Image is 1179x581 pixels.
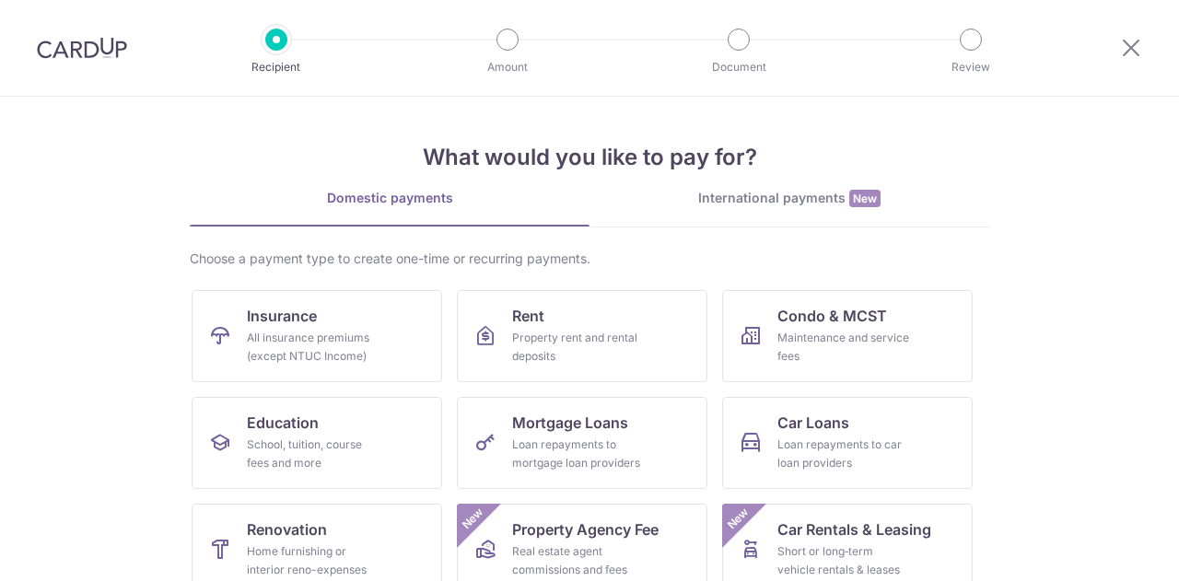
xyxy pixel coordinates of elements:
[37,37,127,59] img: CardUp
[247,518,327,540] span: Renovation
[777,542,910,579] div: Short or long‑term vehicle rentals & leases
[457,290,707,382] a: RentProperty rent and rental deposits
[247,412,319,434] span: Education
[777,305,887,327] span: Condo & MCST
[722,290,973,382] a: Condo & MCSTMaintenance and service fees
[208,58,344,76] p: Recipient
[192,290,442,382] a: InsuranceAll insurance premiums (except NTUC Income)
[247,436,379,472] div: School, tuition, course fees and more
[190,189,589,207] div: Domestic payments
[190,250,989,268] div: Choose a payment type to create one-time or recurring payments.
[777,329,910,366] div: Maintenance and service fees
[439,58,576,76] p: Amount
[457,397,707,489] a: Mortgage LoansLoan repayments to mortgage loan providers
[512,542,645,579] div: Real estate agent commissions and fees
[458,504,488,534] span: New
[671,58,807,76] p: Document
[247,329,379,366] div: All insurance premiums (except NTUC Income)
[192,397,442,489] a: EducationSchool, tuition, course fees and more
[903,58,1039,76] p: Review
[247,305,317,327] span: Insurance
[512,436,645,472] div: Loan repayments to mortgage loan providers
[777,518,931,540] span: Car Rentals & Leasing
[190,141,989,174] h4: What would you like to pay for?
[512,412,628,434] span: Mortgage Loans
[722,397,973,489] a: Car LoansLoan repayments to car loan providers
[723,504,753,534] span: New
[1061,526,1161,572] iframe: Opens a widget where you can find more information
[512,329,645,366] div: Property rent and rental deposits
[247,542,379,579] div: Home furnishing or interior reno-expenses
[512,305,544,327] span: Rent
[512,518,659,540] span: Property Agency Fee
[777,436,910,472] div: Loan repayments to car loan providers
[777,412,849,434] span: Car Loans
[589,189,989,208] div: International payments
[849,190,881,207] span: New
